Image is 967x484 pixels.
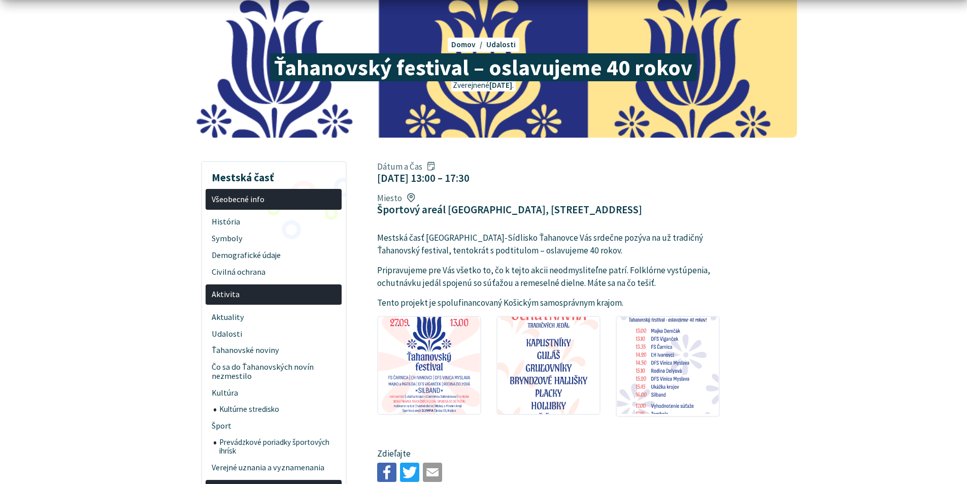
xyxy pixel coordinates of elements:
[212,247,336,264] span: Demografické údaje
[214,434,342,459] a: Prevádzkové poriadky športových ihrísk
[378,317,480,414] a: Otvoriť obrázok v popupe.
[212,309,336,326] span: Aktuality
[377,172,470,184] figcaption: [DATE] 13:00 – 17:30
[212,342,336,359] span: Ťahanovské noviny
[212,326,336,342] span: Udalosti
[219,434,336,459] span: Prevádzkové poriadky športových ihrísk
[489,80,512,90] span: [DATE]
[270,53,697,81] span: Ťahanovský festival – oslavujeme 40 rokov
[206,164,342,185] h3: Mestská časť
[212,286,336,303] span: Aktivita
[423,463,442,482] img: Zdieľať e-mailom
[497,317,599,414] img: 2
[377,161,470,172] span: Dátum a Čas
[617,317,719,414] img: 3
[206,309,342,326] a: Aktuality
[617,317,719,414] a: Otvoriť obrázok v popupe.
[451,80,515,91] p: Zverejnené .
[451,40,486,49] a: Domov
[206,459,342,476] a: Verejné uznania a vyznamenania
[212,459,336,476] span: Verejné uznania a vyznamenania
[377,203,642,216] figcaption: Športový areál [GEOGRAPHIC_DATA], [STREET_ADDRESS]
[497,317,599,414] a: Otvoriť obrázok v popupe.
[212,230,336,247] span: Symboly
[206,230,342,247] a: Symboly
[206,385,342,402] a: Kultúra
[206,264,342,280] a: Civilná ochrana
[451,40,476,49] span: Domov
[212,385,336,402] span: Kultúra
[377,232,720,257] p: Mestská časť [GEOGRAPHIC_DATA]-Sídlisko Ťahanovce Vás srdečne pozýva na už tradičný Ťahanovský fe...
[377,447,720,461] p: Zdieľajte
[212,264,336,280] span: Civilná ochrana
[400,463,419,482] img: Zdieľať na Twitteri
[212,359,336,385] span: Čo sa do Ťahanovských novín nezmestilo
[212,191,336,208] span: Všeobecné info
[377,264,720,290] p: Pripravujeme pre Vás všetko to, čo k tejto akcii neodmysliteľne patrí. Folklórne vystúpenia, ochu...
[212,213,336,230] span: História
[377,192,642,204] span: Miesto
[206,189,342,210] a: Všeobecné info
[378,317,480,414] img: 1
[206,417,342,434] a: Šport
[377,463,396,482] img: Zdieľať na Facebooku
[206,359,342,385] a: Čo sa do Ťahanovských novín nezmestilo
[206,284,342,305] a: Aktivita
[206,247,342,264] a: Demografické údaje
[214,402,342,418] a: Kultúrne stredisko
[206,213,342,230] a: História
[206,342,342,359] a: Ťahanovské noviny
[212,417,336,434] span: Šport
[206,326,342,342] a: Udalosti
[219,402,336,418] span: Kultúrne stredisko
[377,297,720,310] p: Tento projekt je spolufinancovaný Košickým samosprávnym krajom.
[486,40,516,49] a: Udalosti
